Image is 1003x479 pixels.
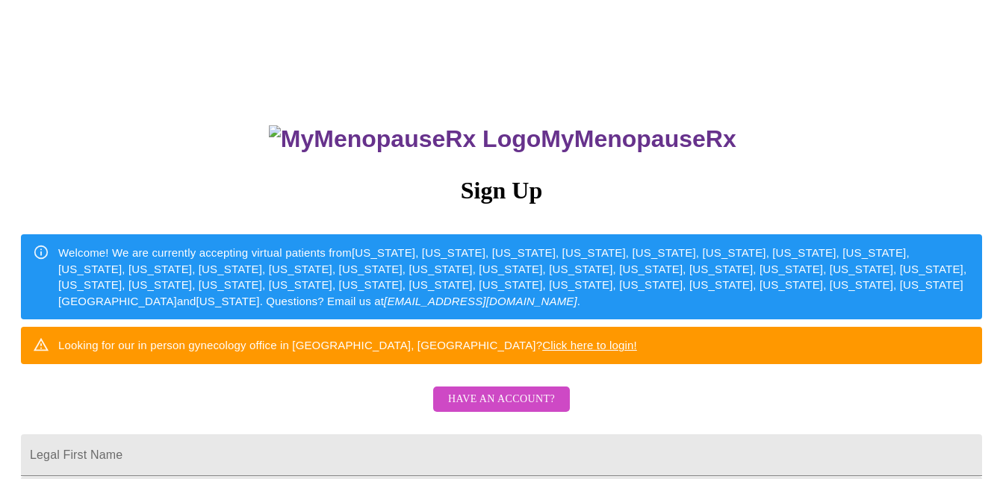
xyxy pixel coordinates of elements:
[542,339,637,351] a: Click here to login!
[433,386,570,413] button: Have an account?
[448,390,555,409] span: Have an account?
[269,125,541,153] img: MyMenopauseRx Logo
[58,239,970,315] div: Welcome! We are currently accepting virtual patients from [US_STATE], [US_STATE], [US_STATE], [US...
[384,295,577,307] em: [EMAIL_ADDRESS][DOMAIN_NAME]
[429,403,574,416] a: Have an account?
[23,125,983,153] h3: MyMenopauseRx
[21,177,982,204] h3: Sign Up
[58,331,637,359] div: Looking for our in person gynecology office in [GEOGRAPHIC_DATA], [GEOGRAPHIC_DATA]?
